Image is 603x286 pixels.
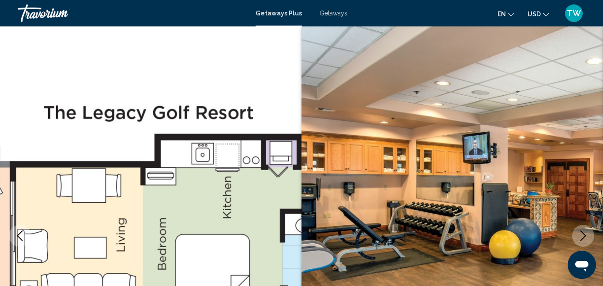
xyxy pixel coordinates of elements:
button: User Menu [562,4,585,22]
iframe: Button to launch messaging window [568,251,596,279]
button: Next image [572,225,594,247]
a: Getaways Plus [256,10,302,17]
span: USD [528,11,541,18]
span: TW [567,9,581,18]
a: Travorium [18,4,247,22]
button: Change language [497,7,514,20]
button: Previous image [9,225,31,247]
span: en [497,11,506,18]
button: Change currency [528,7,549,20]
a: Getaways [320,10,347,17]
